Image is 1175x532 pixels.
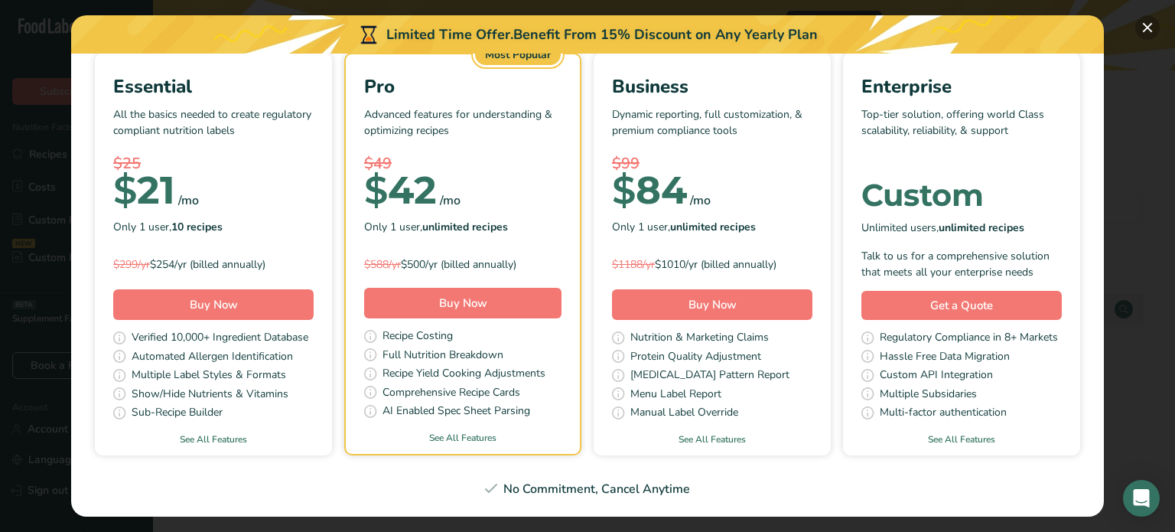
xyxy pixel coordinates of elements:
[132,367,286,386] span: Multiple Label Styles & Formats
[364,256,561,273] div: $500/yr (billed annually)
[364,219,508,235] span: Only 1 user,
[690,191,711,210] div: /mo
[382,328,453,347] span: Recipe Costing
[630,404,738,423] span: Manual Label Override
[113,73,314,100] div: Essential
[475,44,561,65] div: Most Popular
[346,431,580,445] a: See All Features
[171,220,223,234] b: 10 recipes
[861,220,1024,236] span: Unlimited users,
[178,191,199,210] div: /mo
[132,386,288,405] span: Show/Hide Nutrients & Vitamins
[861,73,1062,100] div: Enterprise
[439,295,487,311] span: Buy Now
[630,329,769,348] span: Nutrition & Marketing Claims
[861,291,1062,321] a: Get a Quote
[612,175,687,206] div: 84
[113,152,314,175] div: $25
[113,257,150,272] span: $299/yr
[132,329,308,348] span: Verified 10,000+ Ingredient Database
[440,191,461,210] div: /mo
[861,248,1062,280] div: Talk to us for a comprehensive solution that meets all your enterprise needs
[880,404,1007,423] span: Multi-factor authentication
[880,386,977,405] span: Multiple Subsidaries
[880,367,993,386] span: Custom API Integration
[612,256,812,273] div: $1010/yr (billed annually)
[880,348,1010,367] span: Hassle Free Data Migration
[612,257,655,272] span: $1188/yr
[71,15,1104,54] div: Limited Time Offer.
[364,288,561,318] button: Buy Now
[612,73,812,100] div: Business
[630,386,721,405] span: Menu Label Report
[843,432,1080,446] a: See All Features
[364,257,401,272] span: $588/yr
[688,297,737,312] span: Buy Now
[364,106,561,152] p: Advanced features for understanding & optimizing recipes
[612,152,812,175] div: $99
[90,480,1085,498] div: No Commitment, Cancel Anytime
[190,297,238,312] span: Buy Now
[939,220,1024,235] b: unlimited recipes
[382,403,530,422] span: AI Enabled Spec Sheet Parsing
[132,404,223,423] span: Sub-Recipe Builder
[594,432,831,446] a: See All Features
[513,24,818,45] div: Benefit From 15% Discount on Any Yearly Plan
[113,106,314,152] p: All the basics needed to create regulatory compliant nutrition labels
[612,106,812,152] p: Dynamic reporting, full customization, & premium compliance tools
[113,256,314,273] div: $254/yr (billed annually)
[113,219,223,235] span: Only 1 user,
[630,348,761,367] span: Protein Quality Adjustment
[113,175,175,206] div: 21
[422,220,508,234] b: unlimited recipes
[861,106,1062,152] p: Top-tier solution, offering world Class scalability, reliability, & support
[132,348,293,367] span: Automated Allergen Identification
[382,347,503,366] span: Full Nutrition Breakdown
[364,175,437,206] div: 42
[930,297,993,315] span: Get a Quote
[1123,480,1160,517] div: Open Intercom Messenger
[113,289,314,320] button: Buy Now
[364,73,561,100] div: Pro
[630,367,789,386] span: [MEDICAL_DATA] Pattern Report
[612,289,812,320] button: Buy Now
[612,219,756,235] span: Only 1 user,
[364,167,388,214] span: $
[670,220,756,234] b: unlimited recipes
[880,329,1058,348] span: Regulatory Compliance in 8+ Markets
[364,152,561,175] div: $49
[113,167,137,214] span: $
[95,432,332,446] a: See All Features
[382,365,545,384] span: Recipe Yield Cooking Adjustments
[861,180,1062,211] div: Custom
[612,167,636,214] span: $
[382,384,520,403] span: Comprehensive Recipe Cards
